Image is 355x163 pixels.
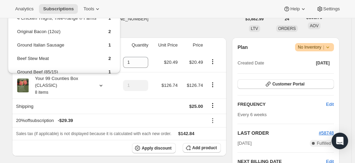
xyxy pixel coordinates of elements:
span: | [323,44,324,50]
span: Tools [83,6,94,12]
span: $126.74 [187,83,203,88]
button: $3,882.99 [241,14,268,24]
span: $25.00 [189,104,203,109]
td: Original Bacon (12oz) [17,28,97,41]
span: $3,882.99 [245,16,264,22]
button: 24 [281,14,293,24]
button: Customer Portal [237,79,334,89]
span: $20.49 [164,60,178,65]
h2: FREQUENCY [237,101,326,108]
span: Settings [323,6,340,12]
span: Help [290,6,300,12]
h2: LAST ORDER [237,130,319,136]
div: Open Intercom Messenger [332,133,348,149]
button: Edit [322,99,338,110]
span: $142.84 [178,131,194,136]
span: Sales tax (if applicable) is not displayed because it is calculated with each new order. [16,131,172,136]
button: Product actions [207,81,218,89]
button: Subscriptions [39,4,78,14]
span: LTV [251,26,258,31]
span: 24 [285,16,289,22]
div: 20%offsubscription [16,117,203,124]
div: Your 99 Counties Box (CLASSIC) [30,75,92,96]
span: 1 [109,69,111,74]
button: Help [279,4,311,14]
span: 2 [109,56,111,61]
h2: Plan [237,44,248,51]
small: 8 items [35,90,49,95]
button: Settings [312,4,344,14]
span: AOV [310,23,318,28]
td: Ground Beef (85/15) [17,68,97,81]
button: Tools [79,4,105,14]
a: #58748 [319,130,334,135]
span: No Inventory [298,44,331,51]
span: Edit [326,101,334,108]
span: $20.49 [189,60,203,65]
th: Quantity [114,38,151,53]
span: [DATE] [316,60,330,66]
span: - $29.39 [58,117,73,124]
button: #58748 [319,130,334,136]
span: ORDERS [278,26,296,31]
span: Add product [192,145,217,151]
span: [DATE] [237,140,252,147]
td: Ground Italian Sausage [17,41,97,54]
span: 1 [109,42,111,48]
td: Beef Stew Meat [17,55,97,68]
span: Analytics [15,6,33,12]
span: Apply discount [142,145,172,151]
button: Product actions [207,58,218,65]
span: Created Date [237,60,264,67]
th: Unit Price [150,38,180,53]
th: Shipping [12,99,114,114]
button: Shipping actions [207,102,218,109]
th: Price [180,38,205,53]
button: [DATE] [312,58,334,68]
span: $126.74 [161,83,177,88]
button: Apply discount [132,143,176,153]
img: product img [17,79,29,92]
span: Customer Portal [272,81,304,87]
button: Analytics [11,4,38,14]
span: Every 6 weeks [237,112,267,117]
button: Add product [183,143,221,153]
td: 4 Chicken Thighs, Tree-Range ® Farms [17,14,97,27]
span: 2 [109,29,111,34]
span: Subscriptions [43,6,74,12]
span: Fulfilled [317,141,331,146]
